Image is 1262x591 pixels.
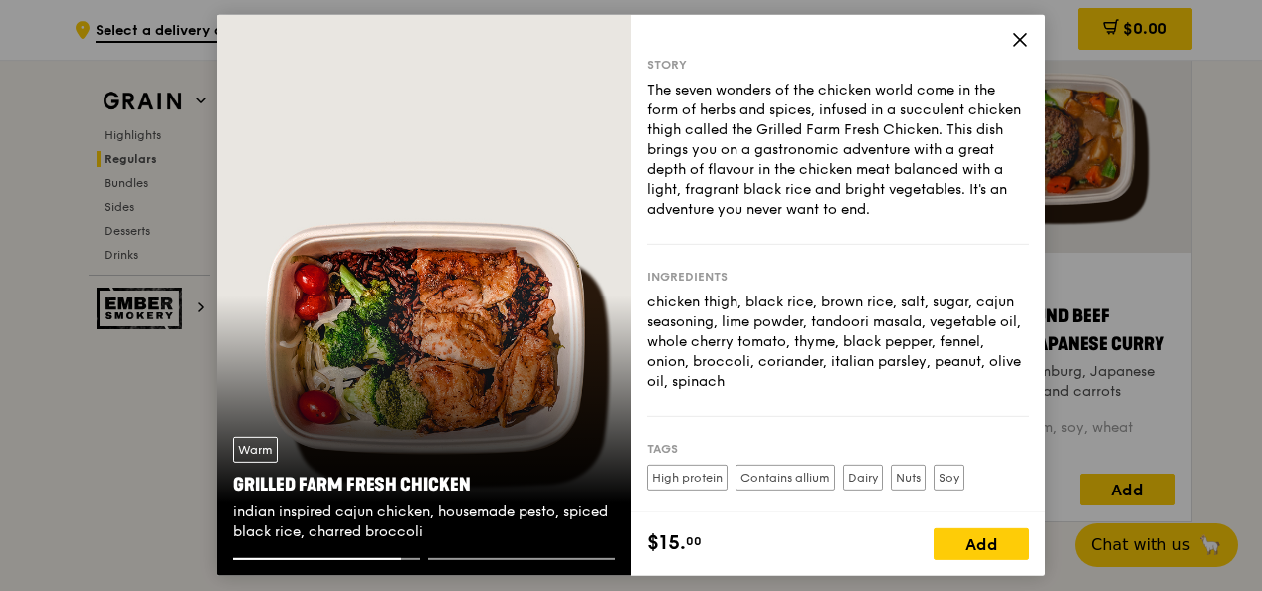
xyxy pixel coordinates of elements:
div: Grilled Farm Fresh Chicken [233,471,615,498]
div: Tags [647,441,1029,457]
span: $15. [647,528,686,558]
div: Add [934,528,1029,560]
div: Ingredients [647,269,1029,285]
div: The seven wonders of the chicken world come in the form of herbs and spices, infused in a succule... [647,81,1029,220]
div: Story [647,57,1029,73]
div: Warm [233,437,278,463]
div: indian inspired cajun chicken, housemade pesto, spiced black rice, charred broccoli [233,502,615,542]
label: Nuts [891,465,926,491]
label: Soy [934,465,964,491]
label: Dairy [843,465,883,491]
span: 00 [686,533,702,549]
label: High protein [647,465,728,491]
div: chicken thigh, black rice, brown rice, salt, sugar, cajun seasoning, lime powder, tandoori masala... [647,293,1029,392]
label: Contains allium [736,465,835,491]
